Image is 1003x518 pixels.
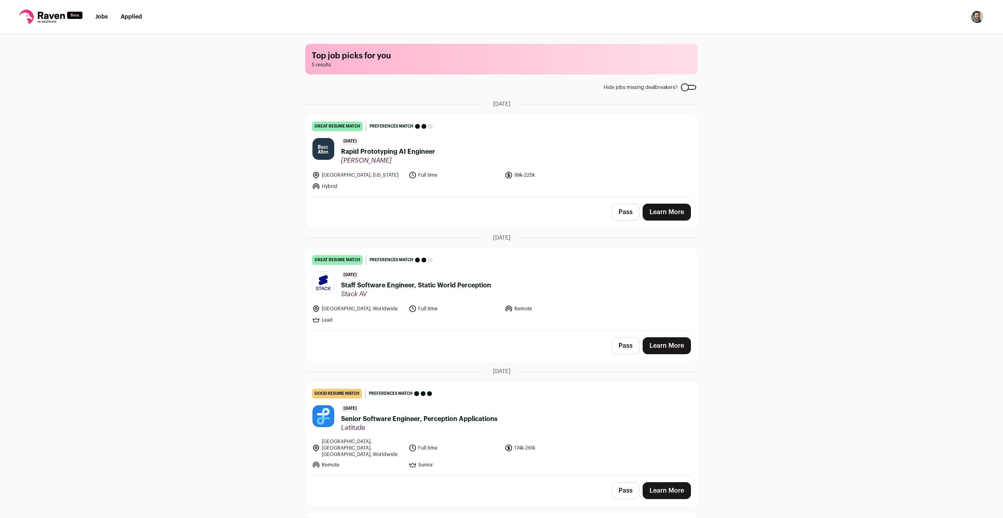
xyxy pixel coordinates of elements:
[341,424,497,432] span: Latitude
[643,482,691,499] a: Learn More
[95,14,108,20] a: Jobs
[505,305,596,313] li: Remote
[612,337,639,354] button: Pass
[409,171,500,179] li: Full time
[121,14,142,20] a: Applied
[341,405,359,413] span: [DATE]
[505,438,596,458] li: 174k-261k
[341,271,359,279] span: [DATE]
[409,438,500,458] li: Full time
[306,249,697,330] a: great resume match Preferences match [DATE] Staff Software Engineer, Static World Perception Stac...
[643,204,691,221] a: Learn More
[493,100,510,108] span: [DATE]
[612,204,639,221] button: Pass
[312,461,404,469] li: Remote
[341,138,359,145] span: [DATE]
[312,138,334,160] img: 06b70a096da74e3ecf61938e2095598d913547ef19e2c36c6df2f0c3af986c8a.jpg
[370,256,413,264] span: Preferences match
[312,171,404,179] li: [GEOGRAPHIC_DATA], [US_STATE]
[312,272,334,293] img: 91c6ff80c7b9f8581a78f332b3c557475eac0e2ffd660a960552160a5f6cfc34
[312,405,334,427] img: 01af90d78f032f0e5d5fa901868e005542723043fd608b5e0c4fb4f809ff3ed4
[312,305,404,313] li: [GEOGRAPHIC_DATA], Worldwide
[409,305,500,313] li: Full time
[312,438,404,458] li: [GEOGRAPHIC_DATA], [GEOGRAPHIC_DATA], [GEOGRAPHIC_DATA], Worldwide
[312,316,404,324] li: Lead
[312,389,362,398] div: good resume match
[341,147,435,157] span: Rapid Prototyping AI Engineer
[493,234,510,242] span: [DATE]
[505,171,596,179] li: 99k-225k
[306,115,697,197] a: great resume match Preferences match [DATE] Rapid Prototyping AI Engineer [PERSON_NAME] [GEOGRAPH...
[312,50,691,62] h1: Top job picks for you
[312,255,363,265] div: great resume match
[312,62,691,68] span: 5 results
[493,367,510,376] span: [DATE]
[409,461,500,469] li: Senior
[312,182,404,190] li: Hybrid
[312,122,363,131] div: great resume match
[341,414,497,424] span: Senior Software Engineer, Perception Applications
[306,382,697,475] a: good resume match Preferences match [DATE] Senior Software Engineer, Perception Applications Lati...
[341,290,491,298] span: Stack AV
[370,122,413,130] span: Preferences match
[369,390,413,398] span: Preferences match
[604,84,678,91] span: Hide jobs missing dealbreakers?
[341,157,435,165] span: [PERSON_NAME]
[971,10,984,23] button: Open dropdown
[612,482,639,499] button: Pass
[341,281,491,290] span: Staff Software Engineer, Static World Perception
[971,10,984,23] img: 8808025-medium_jpg
[643,337,691,354] a: Learn More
